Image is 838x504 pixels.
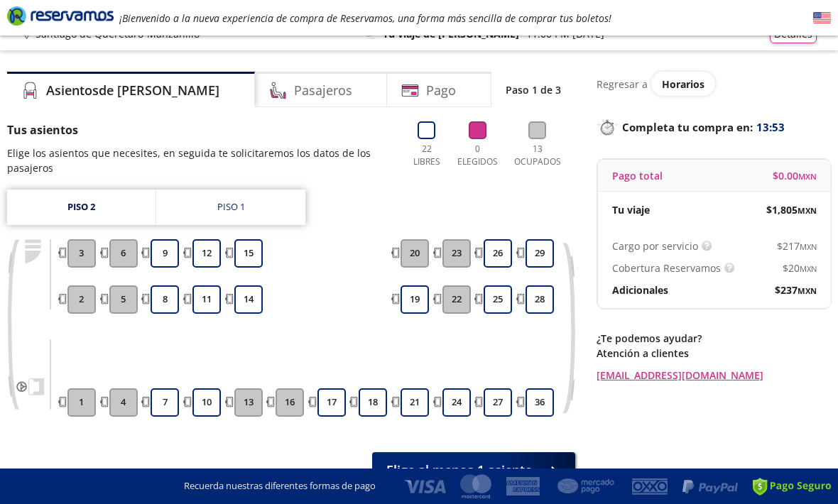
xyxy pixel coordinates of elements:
[800,263,817,274] small: MXN
[484,388,512,417] button: 27
[46,81,219,100] h4: Asientos de [PERSON_NAME]
[756,119,785,136] span: 13:53
[510,143,565,168] p: 13 Ocupados
[234,285,263,314] button: 14
[151,239,179,268] button: 9
[401,285,429,314] button: 19
[597,331,831,346] p: ¿Te podemos ayudar?
[442,388,471,417] button: 24
[401,239,429,268] button: 20
[67,285,96,314] button: 2
[192,285,221,314] button: 11
[109,285,138,314] button: 5
[234,239,263,268] button: 15
[597,368,831,383] a: [EMAIL_ADDRESS][DOMAIN_NAME]
[455,143,499,168] p: 0 Elegidos
[67,239,96,268] button: 3
[317,388,346,417] button: 17
[109,239,138,268] button: 6
[119,11,611,25] em: ¡Bienvenido a la nueva experiencia de compra de Reservamos, una forma más sencilla de comprar tus...
[408,143,445,168] p: 22 Libres
[276,388,304,417] button: 16
[813,9,831,27] button: English
[294,81,352,100] h4: Pasajeros
[151,388,179,417] button: 7
[151,285,179,314] button: 8
[597,346,831,361] p: Atención a clientes
[612,202,650,217] p: Tu viaje
[184,479,376,493] p: Recuerda nuestras diferentes formas de pago
[484,285,512,314] button: 25
[773,168,817,183] span: $ 0.00
[156,190,305,225] a: Piso 1
[506,82,561,97] p: Paso 1 de 3
[775,283,817,297] span: $ 237
[662,77,704,91] span: Horarios
[442,285,471,314] button: 22
[800,241,817,252] small: MXN
[597,77,648,92] p: Regresar a
[401,388,429,417] button: 21
[426,81,456,100] h4: Pago
[192,388,221,417] button: 10
[67,388,96,417] button: 1
[777,239,817,253] span: $ 217
[798,205,817,216] small: MXN
[7,146,394,175] p: Elige los asientos que necesites, en seguida te solicitaremos los datos de los pasajeros
[442,239,471,268] button: 23
[597,72,831,96] div: Regresar a ver horarios
[484,239,512,268] button: 26
[372,452,575,488] button: Elige al menos 1 asiento
[783,261,817,275] span: $ 20
[597,117,831,137] p: Completa tu compra en :
[526,388,554,417] button: 36
[612,239,698,253] p: Cargo por servicio
[109,388,138,417] button: 4
[386,461,533,480] span: Elige al menos 1 asiento
[234,388,263,417] button: 13
[612,261,721,275] p: Cobertura Reservamos
[7,5,114,31] a: Brand Logo
[192,239,221,268] button: 12
[217,200,245,214] div: Piso 1
[798,171,817,182] small: MXN
[526,285,554,314] button: 28
[612,168,663,183] p: Pago total
[7,121,394,138] p: Tus asientos
[766,202,817,217] span: $ 1,805
[798,285,817,296] small: MXN
[7,190,156,225] a: Piso 2
[359,388,387,417] button: 18
[526,239,554,268] button: 29
[612,283,668,297] p: Adicionales
[7,5,114,26] i: Brand Logo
